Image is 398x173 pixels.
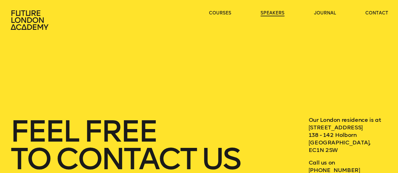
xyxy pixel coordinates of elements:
a: contact [365,10,388,16]
a: speakers [261,10,284,16]
p: Our London residence is at [STREET_ADDRESS] 138 - 142 Holborn [GEOGRAPHIC_DATA], EC1N 2SW [308,116,388,154]
h1: feel free to contact us [10,117,289,173]
a: journal [314,10,336,16]
a: courses [209,10,231,16]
